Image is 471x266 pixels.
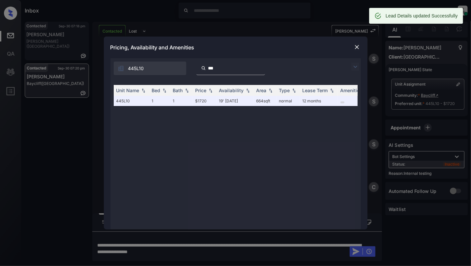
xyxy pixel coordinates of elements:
div: Type [279,88,290,93]
img: close [354,44,360,50]
img: sorting [140,88,147,93]
td: normal [277,96,300,106]
div: Lease Term [303,88,328,93]
td: 1 [170,96,193,106]
div: Amenities [340,88,363,93]
img: sorting [161,88,168,93]
img: sorting [329,88,335,93]
td: 1 [149,96,170,106]
span: 445L10 [128,65,144,72]
img: icon-zuma [351,63,359,71]
td: $1720 [193,96,217,106]
td: 664 sqft [254,96,277,106]
div: Availability [219,88,244,93]
img: icon-zuma [118,65,124,72]
img: sorting [184,88,190,93]
img: sorting [267,88,274,93]
td: 12 months [300,96,338,106]
img: sorting [207,88,214,93]
img: sorting [245,88,251,93]
td: 445L10 [114,96,149,106]
img: icon-zuma [201,65,206,71]
td: 19' [DATE] [217,96,254,106]
div: Bath [173,88,183,93]
img: sorting [291,88,297,93]
div: Area [256,88,267,93]
div: Pricing, Availability and Amenities [104,37,368,58]
div: Lead Details updated Successfully [386,10,458,22]
div: Bed [152,88,161,93]
div: Unit Name [116,88,139,93]
div: Price [195,88,207,93]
